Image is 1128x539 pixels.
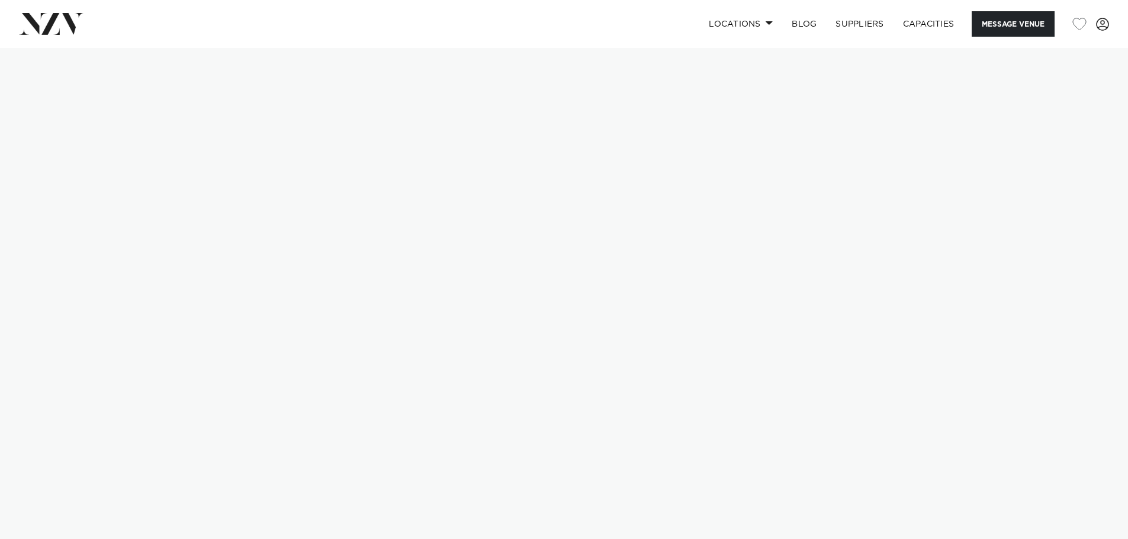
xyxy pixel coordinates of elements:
button: Message Venue [972,11,1055,37]
a: SUPPLIERS [826,11,893,37]
img: nzv-logo.png [19,13,83,34]
a: Locations [699,11,782,37]
a: BLOG [782,11,826,37]
a: Capacities [894,11,964,37]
